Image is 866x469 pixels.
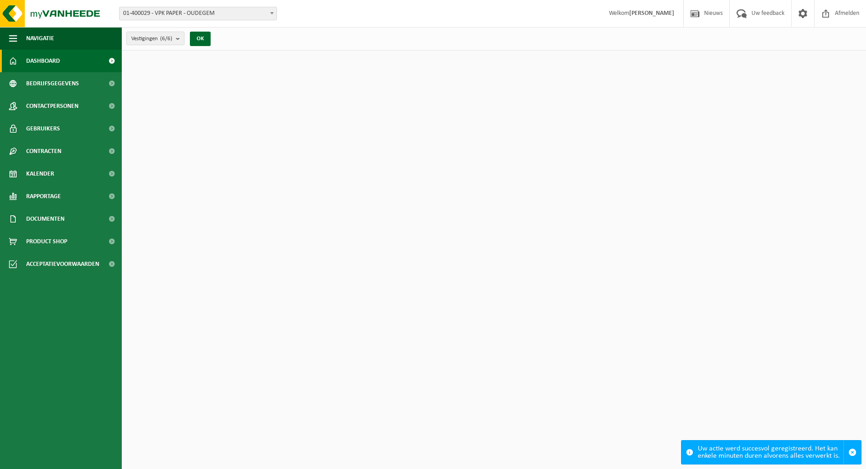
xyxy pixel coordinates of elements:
span: Contactpersonen [26,95,78,117]
span: Product Shop [26,230,67,253]
span: Vestigingen [131,32,172,46]
span: 01-400029 - VPK PAPER - OUDEGEM [119,7,277,20]
span: Bedrijfsgegevens [26,72,79,95]
span: Kalender [26,163,54,185]
span: Navigatie [26,27,54,50]
span: Rapportage [26,185,61,208]
count: (6/6) [160,36,172,42]
strong: [PERSON_NAME] [629,10,674,17]
span: Dashboard [26,50,60,72]
span: Contracten [26,140,61,163]
button: OK [190,32,211,46]
span: 01-400029 - VPK PAPER - OUDEGEM [120,7,276,20]
span: Acceptatievoorwaarden [26,253,99,275]
span: Gebruikers [26,117,60,140]
div: Uw actie werd succesvol geregistreerd. Het kan enkele minuten duren alvorens alles verwerkt is. [698,441,843,464]
button: Vestigingen(6/6) [126,32,184,45]
span: Documenten [26,208,64,230]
